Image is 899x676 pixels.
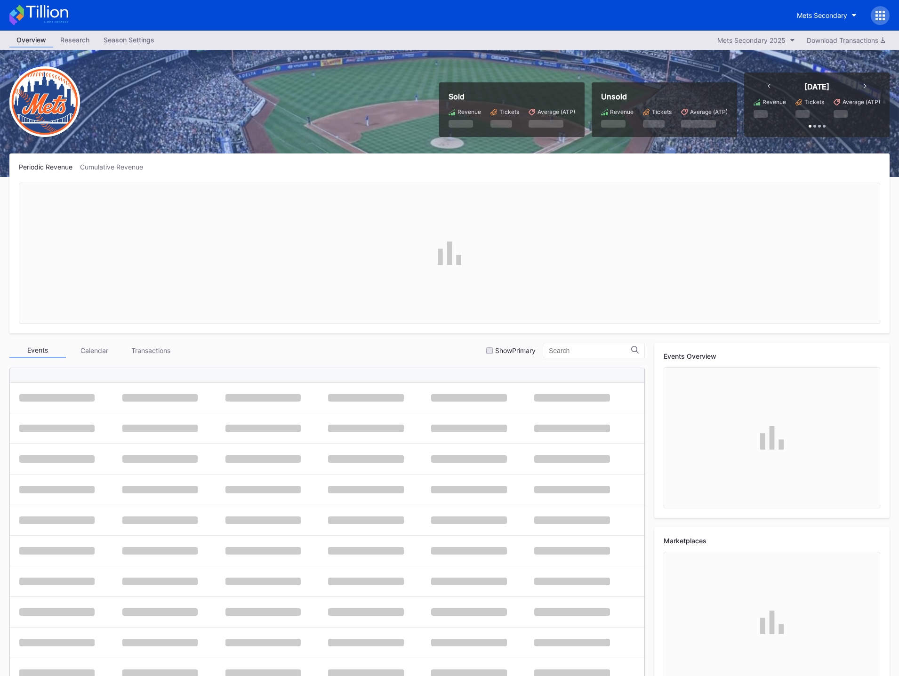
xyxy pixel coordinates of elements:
[804,82,829,91] div: [DATE]
[458,108,481,115] div: Revenue
[499,108,519,115] div: Tickets
[449,92,575,101] div: Sold
[19,163,80,171] div: Periodic Revenue
[53,33,96,47] div: Research
[122,343,179,358] div: Transactions
[610,108,634,115] div: Revenue
[797,11,847,19] div: Mets Secondary
[9,66,80,137] img: New-York-Mets-Transparent.png
[601,92,728,101] div: Unsold
[66,343,122,358] div: Calendar
[713,34,800,47] button: Mets Secondary 2025
[9,343,66,358] div: Events
[53,33,96,48] a: Research
[652,108,672,115] div: Tickets
[802,34,890,47] button: Download Transactions
[763,98,786,105] div: Revenue
[790,7,864,24] button: Mets Secondary
[80,163,151,171] div: Cumulative Revenue
[843,98,880,105] div: Average (ATP)
[804,98,824,105] div: Tickets
[495,346,536,354] div: Show Primary
[549,347,631,354] input: Search
[690,108,728,115] div: Average (ATP)
[9,33,53,48] a: Overview
[538,108,575,115] div: Average (ATP)
[96,33,161,48] a: Season Settings
[664,537,880,545] div: Marketplaces
[96,33,161,47] div: Season Settings
[664,352,880,360] div: Events Overview
[717,36,786,44] div: Mets Secondary 2025
[807,36,885,44] div: Download Transactions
